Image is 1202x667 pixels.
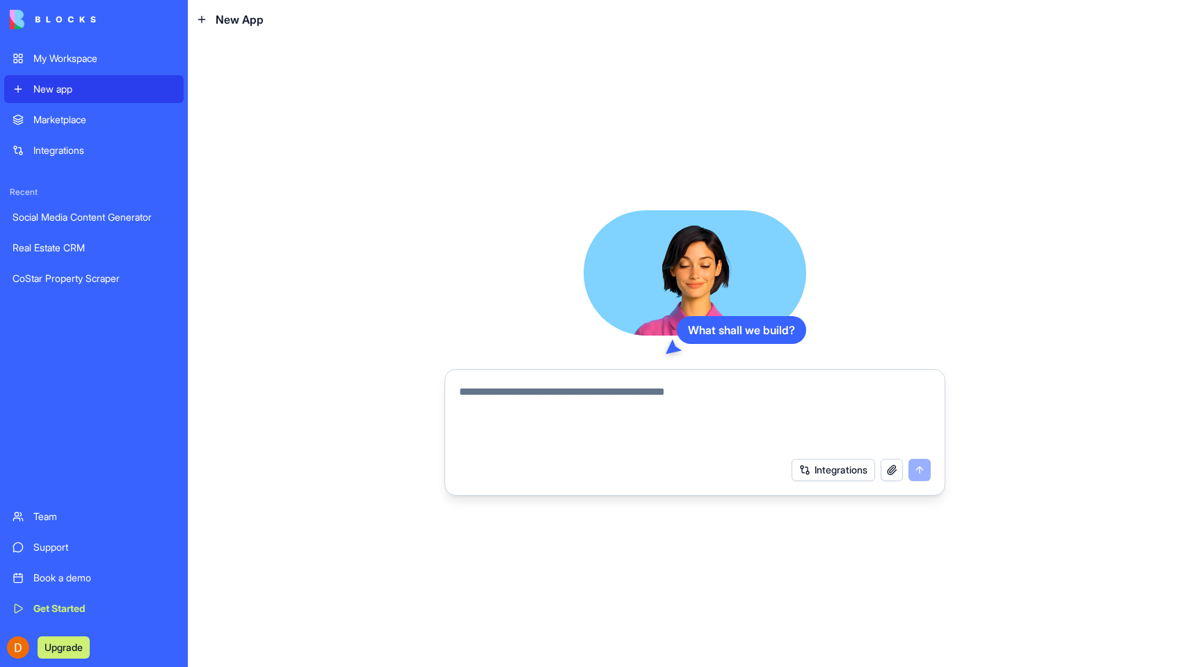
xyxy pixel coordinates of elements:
img: ACg8ocLSeJkyUoAhq7NkxDHORxcvtp8LP0p_fCtiPo6zwupweeCzTA=s96-c [7,636,29,659]
div: Get Started [33,602,175,615]
button: Integrations [792,459,875,481]
div: New app [33,82,175,96]
div: Book a demo [33,571,175,585]
a: Social Media Content Generator [4,203,184,231]
div: My Workspace [33,52,175,65]
div: CoStar Property Scraper [13,272,175,285]
a: My Workspace [4,45,184,72]
a: Real Estate CRM [4,234,184,262]
a: Team [4,503,184,531]
a: CoStar Property Scraper [4,265,184,292]
div: Team [33,510,175,524]
a: Upgrade [38,640,90,654]
div: Integrations [33,143,175,157]
a: New app [4,75,184,103]
a: Get Started [4,595,184,622]
a: Integrations [4,136,184,164]
img: logo [10,10,96,29]
a: Support [4,533,184,561]
a: Book a demo [4,564,184,592]
span: New App [216,11,264,28]
div: Marketplace [33,113,175,127]
a: Marketplace [4,106,184,134]
div: Support [33,540,175,554]
div: Social Media Content Generator [13,210,175,224]
button: Upgrade [38,636,90,659]
div: Real Estate CRM [13,241,175,255]
span: Recent [4,187,184,198]
div: What shall we build? [677,316,806,344]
